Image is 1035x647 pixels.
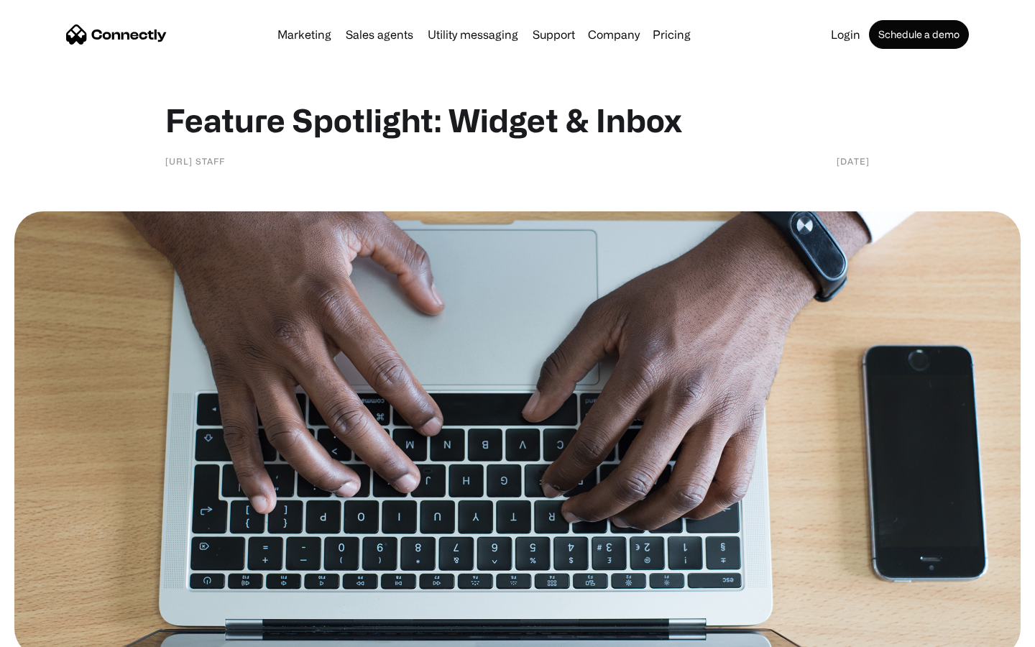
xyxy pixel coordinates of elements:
div: [URL] staff [165,154,225,168]
ul: Language list [29,622,86,642]
a: Pricing [647,29,696,40]
a: Login [825,29,866,40]
a: Utility messaging [422,29,524,40]
a: Support [527,29,581,40]
aside: Language selected: English [14,622,86,642]
a: Marketing [272,29,337,40]
a: Schedule a demo [869,20,969,49]
div: Company [588,24,640,45]
h1: Feature Spotlight: Widget & Inbox [165,101,870,139]
div: [DATE] [837,154,870,168]
a: Sales agents [340,29,419,40]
